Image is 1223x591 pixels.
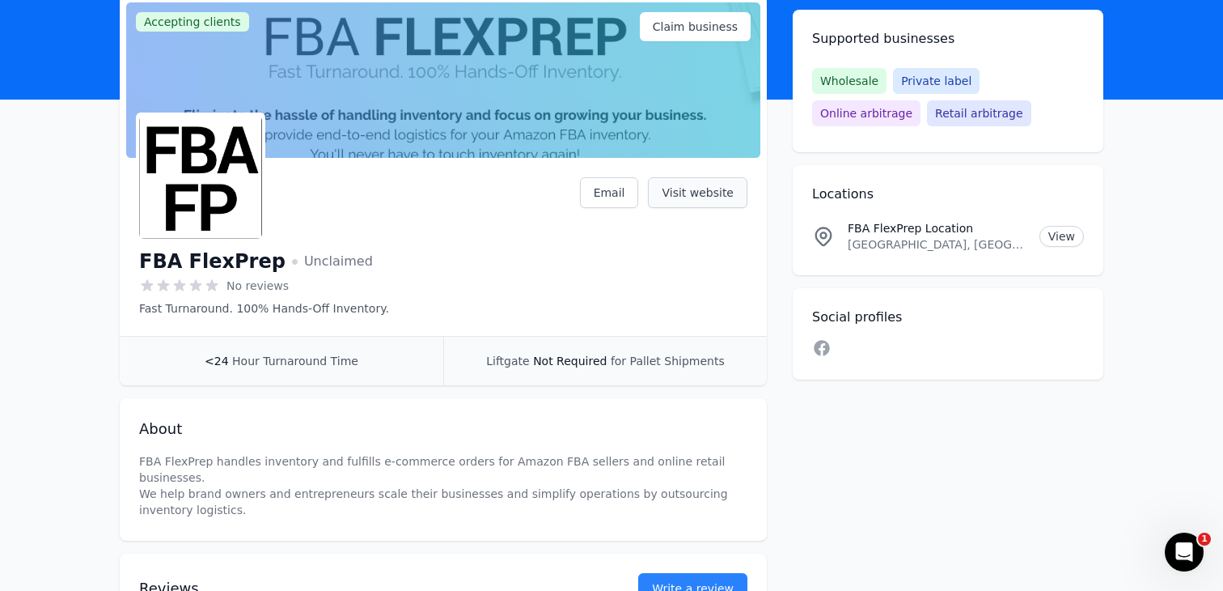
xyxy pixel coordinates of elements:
[893,68,980,94] span: Private label
[1165,533,1204,572] iframe: Intercom live chat
[848,220,1026,236] p: FBA FlexPrep Location
[812,29,1084,49] h2: Supported businesses
[139,418,747,440] h2: About
[232,355,358,368] span: Hour Turnaround Time
[640,12,751,41] a: Claim business
[653,19,738,35] span: Claim
[533,355,607,368] span: Not Required
[486,355,529,368] span: Liftgate
[1198,533,1211,546] span: 1
[292,252,373,271] span: Unclaimed
[139,453,747,518] p: FBA FlexPrep handles inventory and fulfills e-commerce orders for Amazon FBA sellers and online r...
[139,300,389,317] p: Fast Turnaround. 100% Hands-Off Inventory.
[688,19,738,35] span: business
[648,177,747,208] a: Visit website
[139,249,286,274] h1: FBA FlexPrep
[136,12,249,32] span: Accepting clients
[812,185,1084,204] h2: Locations
[812,308,1084,327] h2: Social profiles
[848,236,1026,253] p: [GEOGRAPHIC_DATA], [GEOGRAPHIC_DATA], [GEOGRAPHIC_DATA]
[812,100,920,126] span: Online arbitrage
[1039,226,1084,247] a: View
[812,68,887,94] span: Wholesale
[226,278,289,294] span: No reviews
[927,100,1030,126] span: Retail arbitrage
[205,355,229,368] span: <24
[139,116,262,239] img: FBA FlexPrep
[580,177,639,208] a: Email
[611,355,725,368] span: for Pallet Shipments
